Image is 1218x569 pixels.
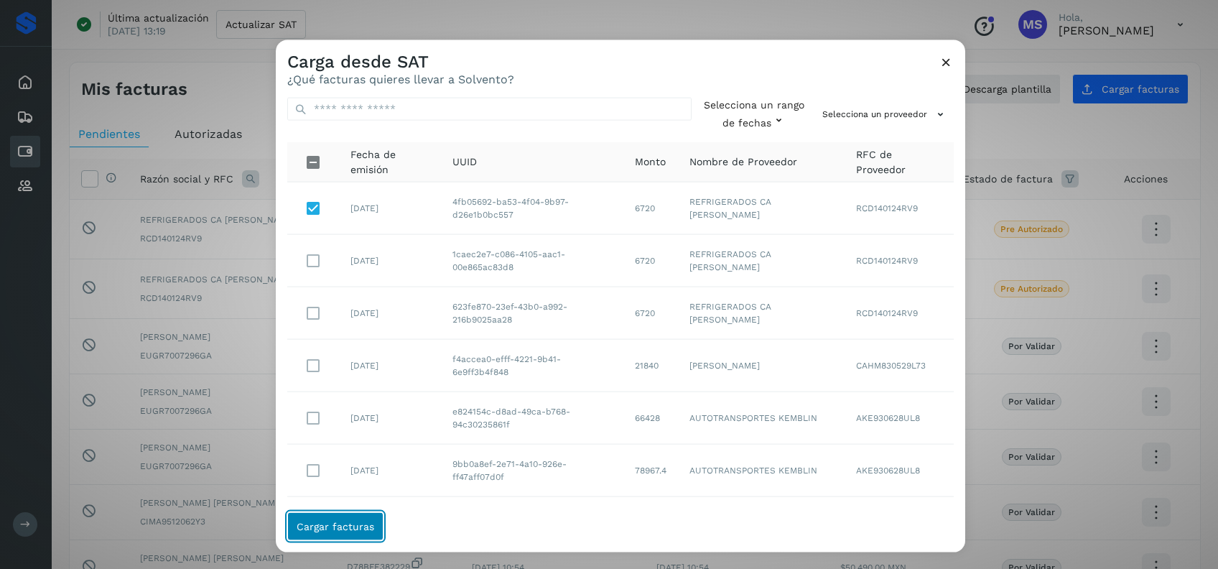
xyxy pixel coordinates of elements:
[678,182,845,235] td: REFRIGERADOS CA [PERSON_NAME]
[339,287,441,340] td: [DATE]
[441,235,623,287] td: 1caec2e7-c086-4105-aac1-00e865ac83d8
[678,445,845,497] td: AUTOTRANSPORTES KEMBLIN
[441,340,623,392] td: f4accea0-efff-4221-9b41-6e9ff3b4f848
[623,392,678,445] td: 66428
[339,235,441,287] td: [DATE]
[678,497,845,550] td: AUTOTRANSPORTES KEMBLIN
[845,445,954,497] td: AKE930628UL8
[350,147,429,177] span: Fecha de emisión
[623,287,678,340] td: 6720
[845,287,954,340] td: RCD140124RV9
[623,340,678,392] td: 21840
[678,287,845,340] td: REFRIGERADOS CA [PERSON_NAME]
[441,287,623,340] td: 623fe870-23ef-43b0-a992-216b9025aa28
[845,497,954,550] td: AKE930628UL8
[287,52,514,73] h3: Carga desde SAT
[287,512,383,540] button: Cargar facturas
[441,392,623,445] td: e824154c-d8ad-49ca-b768-94c30235861f
[297,521,374,531] span: Cargar facturas
[623,182,678,235] td: 6720
[287,72,514,85] p: ¿Qué facturas quieres llevar a Solvento?
[845,392,954,445] td: AKE930628UL8
[441,497,623,550] td: 3cd44464-4c76-44b8-9395-454cca171c90
[339,445,441,497] td: [DATE]
[678,235,845,287] td: REFRIGERADOS CA [PERSON_NAME]
[339,182,441,235] td: [DATE]
[817,102,954,126] button: Selecciona un proveedor
[635,154,666,170] span: Monto
[678,340,845,392] td: [PERSON_NAME]
[339,340,441,392] td: [DATE]
[856,147,942,177] span: RFC de Proveedor
[845,340,954,392] td: CAHM830529L73
[441,182,623,235] td: 4fb05692-ba53-4f04-9b97-d26e1b0bc557
[703,98,805,131] button: Selecciona un rango de fechas
[689,154,797,170] span: Nombre de Proveedor
[452,154,477,170] span: UUID
[441,445,623,497] td: 9bb0a8ef-2e71-4a10-926e-ff47aff07d0f
[845,182,954,235] td: RCD140124RV9
[339,392,441,445] td: [DATE]
[623,235,678,287] td: 6720
[845,235,954,287] td: RCD140124RV9
[339,497,441,550] td: [DATE]
[623,497,678,550] td: 40320
[623,445,678,497] td: 78967.4
[678,392,845,445] td: AUTOTRANSPORTES KEMBLIN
